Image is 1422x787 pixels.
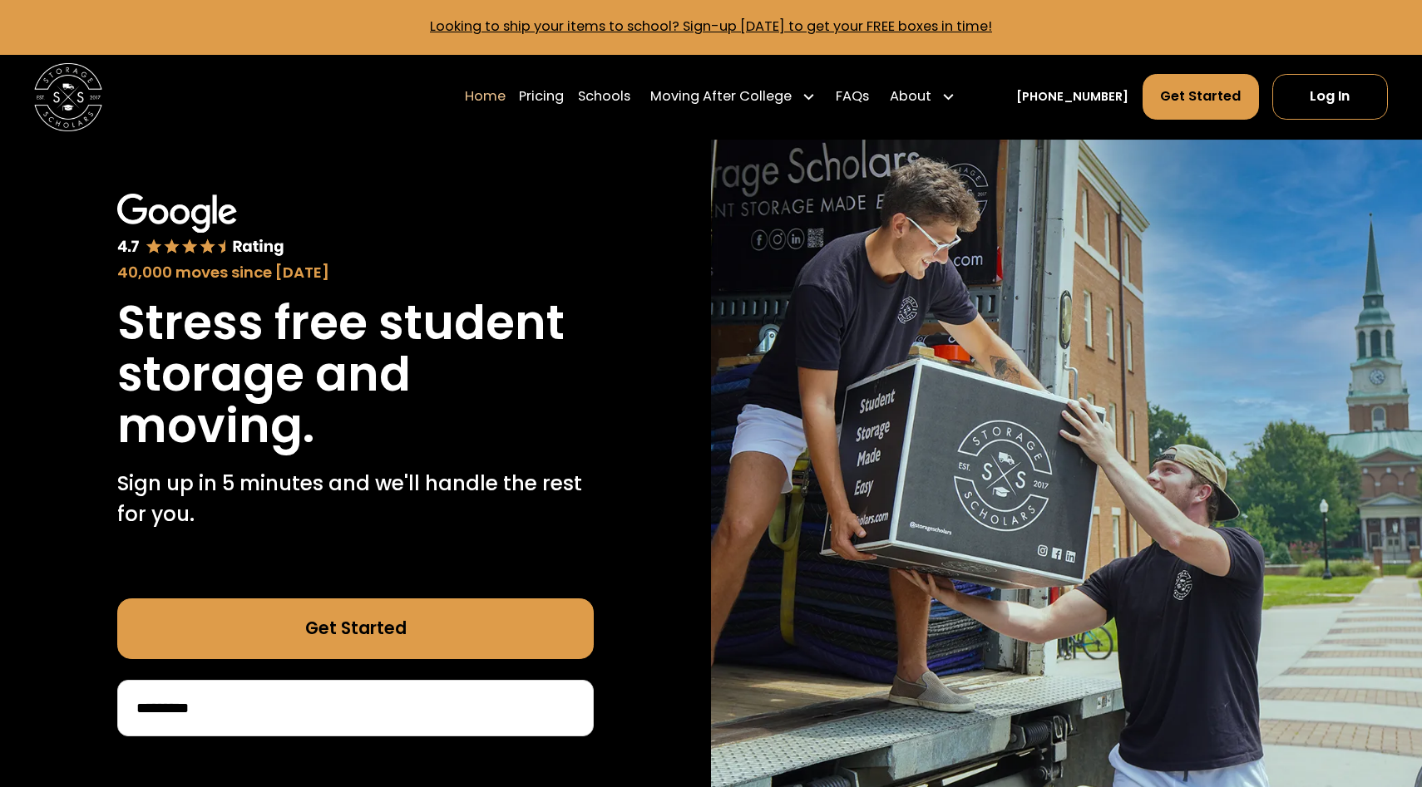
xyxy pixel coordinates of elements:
a: Get Started [117,598,594,660]
img: Storage Scholars main logo [34,63,102,131]
a: FAQs [836,73,869,121]
h1: Stress free student storage and moving. [117,298,594,452]
a: Get Started [1143,74,1259,120]
div: 40,000 moves since [DATE] [117,261,594,284]
div: Moving After College [644,73,822,121]
img: Google 4.7 star rating [117,194,284,258]
a: Schools [578,73,630,121]
div: Moving After College [650,86,792,107]
a: home [34,63,102,131]
a: Pricing [519,73,564,121]
a: [PHONE_NUMBER] [1016,88,1128,106]
div: About [890,86,931,107]
a: Log In [1272,74,1388,120]
a: Looking to ship your items to school? Sign-up [DATE] to get your FREE boxes in time! [430,17,992,36]
a: Home [465,73,506,121]
p: Sign up in 5 minutes and we'll handle the rest for you. [117,469,594,530]
div: About [883,73,962,121]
